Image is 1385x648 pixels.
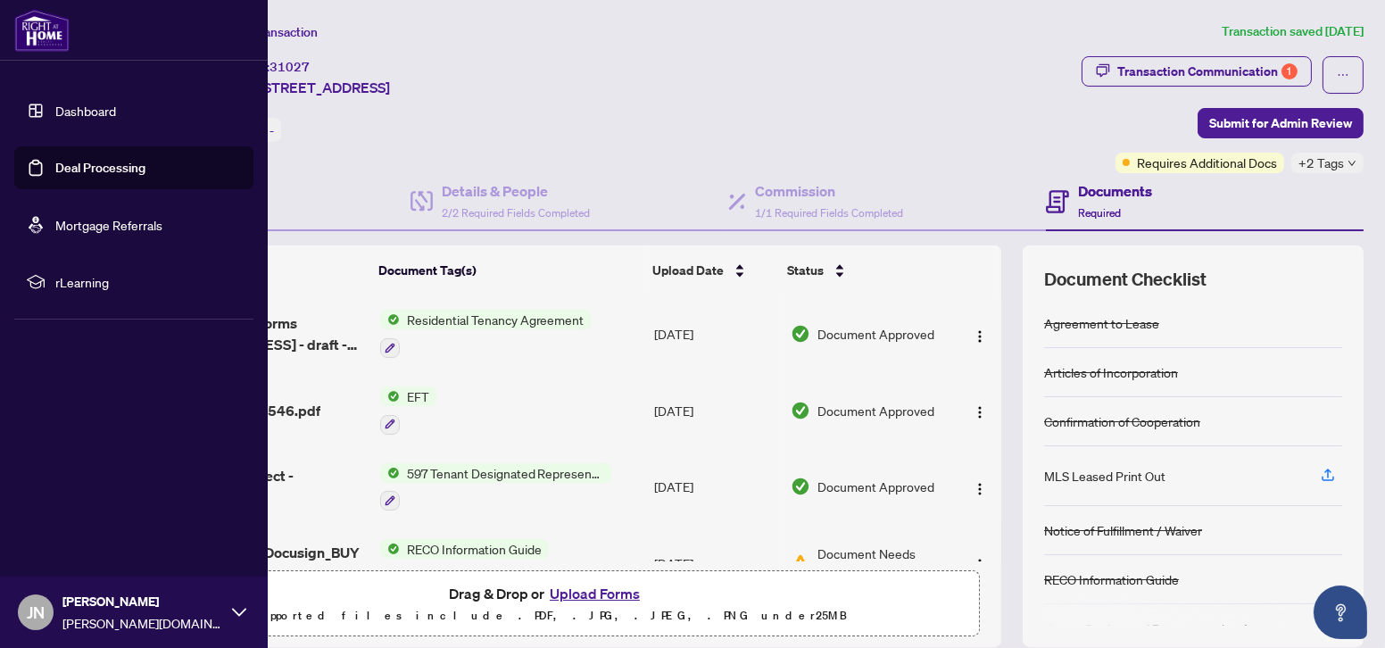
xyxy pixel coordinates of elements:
[115,571,979,637] span: Drag & Drop orUpload FormsSupported files include .PDF, .JPG, .JPEG, .PNG under25MB
[817,401,934,420] span: Document Approved
[380,539,585,587] button: Status IconRECO Information Guide
[14,9,70,52] img: logo
[652,261,724,280] span: Upload Date
[755,180,903,202] h4: Commission
[1117,57,1298,86] div: Transaction Communication
[1082,56,1312,87] button: Transaction Communication1
[55,217,162,233] a: Mortgage Referrals
[1044,313,1159,333] div: Agreement to Lease
[1044,466,1165,486] div: MLS Leased Print Out
[1298,153,1344,173] span: +2 Tags
[270,122,274,138] span: -
[380,463,611,511] button: Status Icon597 Tenant Designated Representation Agreement - Commercial - Mandate for Lease
[1078,180,1152,202] h4: Documents
[380,539,400,559] img: Status Icon
[1222,21,1364,42] article: Transaction saved [DATE]
[400,463,611,483] span: 597 Tenant Designated Representation Agreement - Commercial - Mandate for Lease
[1337,69,1349,81] span: ellipsis
[371,245,645,295] th: Document Tag(s)
[1044,569,1179,589] div: RECO Information Guide
[1044,520,1202,540] div: Notice of Fulfillment / Waiver
[380,386,400,406] img: Status Icon
[400,539,549,559] span: RECO Information Guide
[1198,108,1364,138] button: Submit for Admin Review
[1314,586,1367,639] button: Open asap
[966,320,994,348] button: Logo
[380,310,400,329] img: Status Icon
[755,206,903,220] span: 1/1 Required Fields Completed
[648,449,784,526] td: [DATE]
[1044,267,1207,292] span: Document Checklist
[1137,153,1277,172] span: Requires Additional Docs
[442,180,590,202] h4: Details & People
[380,463,400,483] img: Status Icon
[973,558,987,572] img: Logo
[648,295,784,372] td: [DATE]
[544,582,645,605] button: Upload Forms
[817,324,934,344] span: Document Approved
[1281,63,1298,79] div: 1
[966,396,994,425] button: Logo
[449,582,645,605] span: Drag & Drop or
[791,477,810,496] img: Document Status
[55,272,241,292] span: rLearning
[648,372,784,449] td: [DATE]
[400,310,592,329] span: Residential Tenancy Agreement
[1209,109,1352,137] span: Submit for Admin Review
[55,103,116,119] a: Dashboard
[380,310,592,358] button: Status IconResidential Tenancy Agreement
[270,59,310,75] span: 31027
[817,477,934,496] span: Document Approved
[645,245,780,295] th: Upload Date
[62,613,223,633] span: [PERSON_NAME][DOMAIN_NAME][EMAIL_ADDRESS][PERSON_NAME][DOMAIN_NAME]
[1348,159,1356,168] span: down
[791,401,810,420] img: Document Status
[1078,206,1121,220] span: Required
[973,329,987,344] img: Logo
[55,160,145,176] a: Deal Processing
[221,77,390,98] span: Main-[STREET_ADDRESS]
[973,405,987,420] img: Logo
[817,544,946,583] span: Document Needs Work
[1044,362,1178,382] div: Articles of Incorporation
[791,553,810,573] img: Document Status
[966,472,994,501] button: Logo
[787,261,824,280] span: Status
[126,605,968,627] p: Supported files include .PDF, .JPG, .JPEG, .PNG under 25 MB
[780,245,949,295] th: Status
[791,324,810,344] img: Document Status
[27,600,45,625] span: JN
[973,482,987,496] img: Logo
[62,592,223,611] span: [PERSON_NAME]
[400,386,436,406] span: EFT
[1044,411,1200,431] div: Confirmation of Cooperation
[648,525,784,602] td: [DATE]
[442,206,590,220] span: 2/2 Required Fields Completed
[966,549,994,577] button: Logo
[222,24,318,40] span: View Transaction
[380,386,436,435] button: Status IconEFT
